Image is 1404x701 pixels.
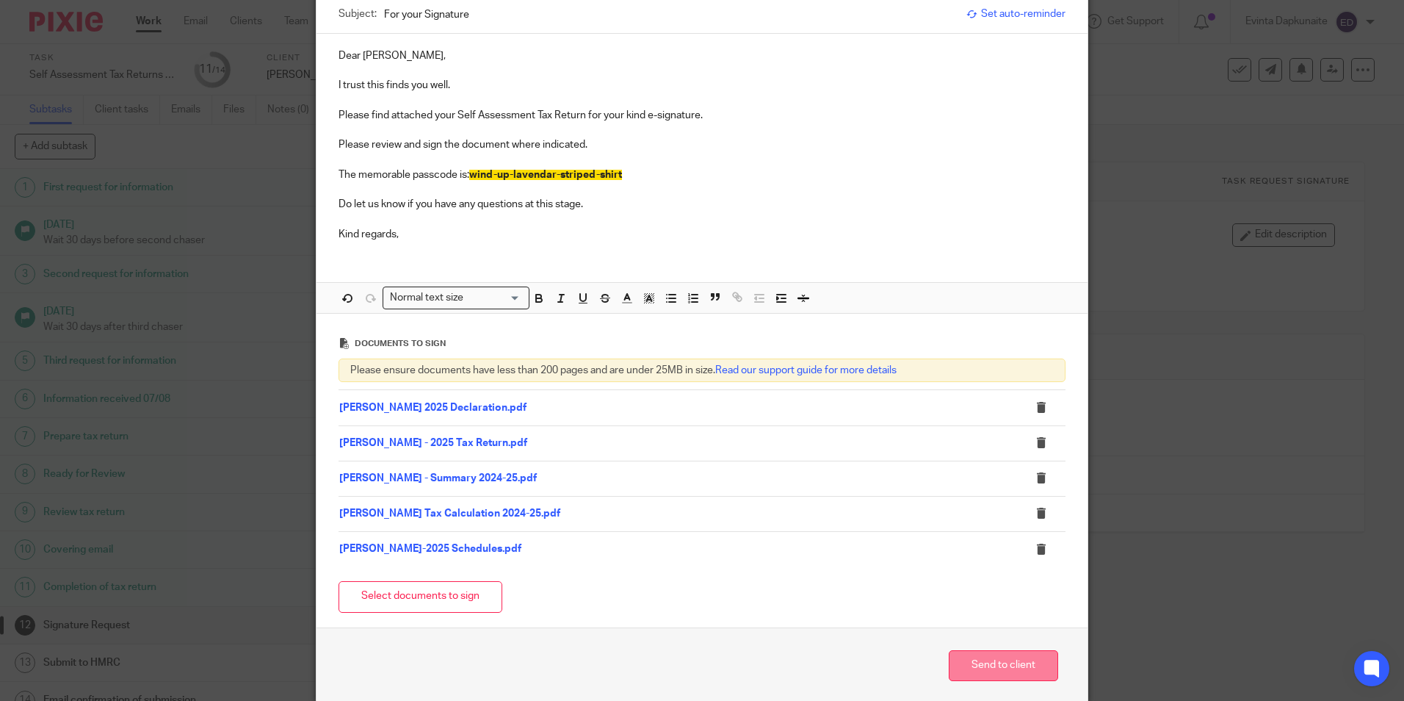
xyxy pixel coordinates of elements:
button: Send to client [949,650,1058,682]
button: Select documents to sign [339,581,502,613]
a: [PERSON_NAME] Tax Calculation 2024-25.pdf [339,508,560,519]
p: Do let us know if you have any questions at this stage. [339,197,1065,212]
div: Search for option [383,287,529,309]
a: Read our support guide for more details [715,365,897,375]
span: wind-up-lavendar-striped-shirt [469,170,622,180]
p: The memorable passcode is: [339,168,1065,182]
div: Please ensure documents have less than 200 pages and are under 25MB in size. [339,359,1065,382]
p: Kind regards, [339,227,1065,242]
a: [PERSON_NAME] - Summary 2024-25.pdf [339,473,537,483]
input: Search for option [468,290,521,306]
p: Please review and sign the document where indicated. [339,137,1065,152]
a: [PERSON_NAME]-2025 Schedules.pdf [339,544,521,554]
span: Normal text size [386,290,466,306]
a: [PERSON_NAME] - 2025 Tax Return.pdf [339,438,527,448]
span: Documents to sign [355,339,446,348]
a: [PERSON_NAME] 2025 Declaration.pdf [339,403,526,413]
